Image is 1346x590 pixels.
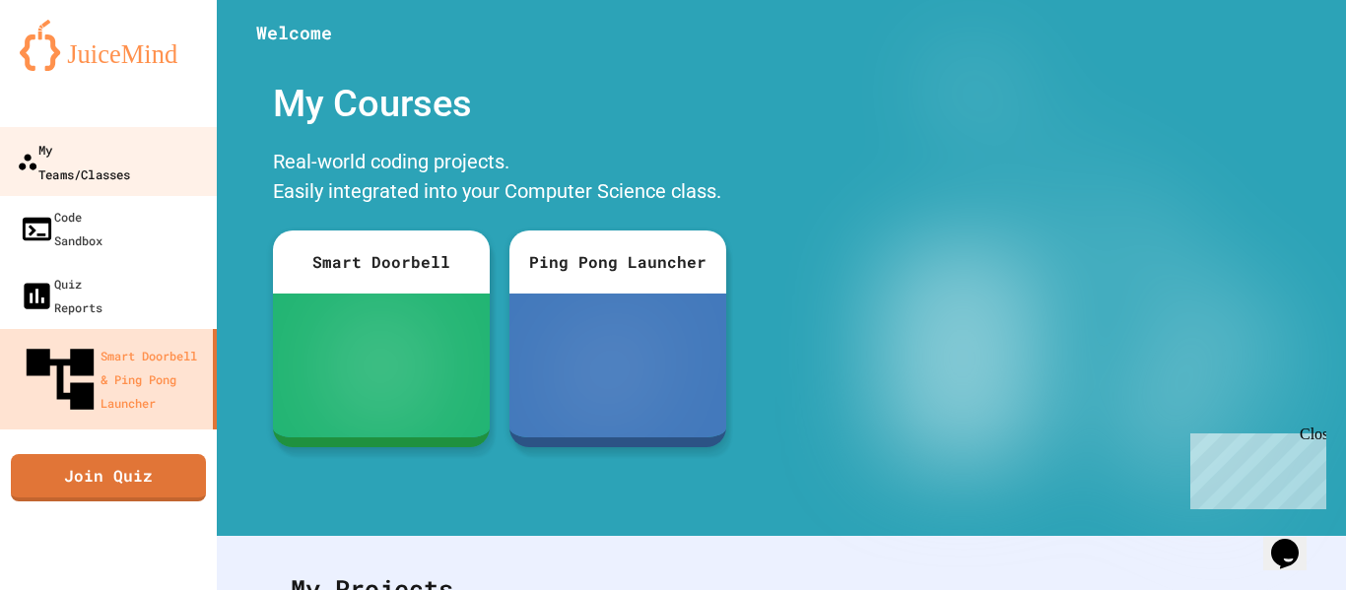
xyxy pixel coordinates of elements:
[273,230,490,294] div: Smart Doorbell
[17,137,130,185] div: My Teams/Classes
[263,142,736,216] div: Real-world coding projects. Easily integrated into your Computer Science class.
[20,205,102,252] div: Code Sandbox
[20,339,205,420] div: Smart Doorbell & Ping Pong Launcher
[11,454,206,501] a: Join Quiz
[20,20,197,71] img: logo-orange.svg
[8,8,136,125] div: Chat with us now!Close
[1263,511,1326,570] iframe: chat widget
[263,66,736,142] div: My Courses
[799,66,1327,516] img: banner-image-my-projects.png
[1182,426,1326,509] iframe: chat widget
[353,326,409,405] img: sdb-white.svg
[20,272,102,319] div: Quiz Reports
[573,326,661,405] img: ppl-with-ball.png
[509,230,726,294] div: Ping Pong Launcher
